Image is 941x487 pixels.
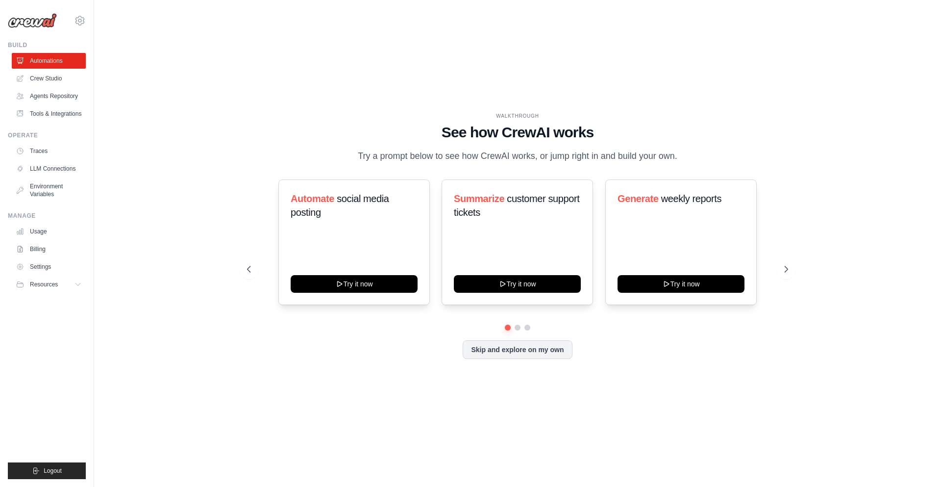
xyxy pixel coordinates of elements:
[247,124,788,141] h1: See how CrewAI works
[618,275,744,293] button: Try it now
[247,112,788,120] div: WALKTHROUGH
[8,462,86,479] button: Logout
[291,193,389,218] span: social media posting
[12,106,86,122] a: Tools & Integrations
[463,340,572,359] button: Skip and explore on my own
[12,53,86,69] a: Automations
[8,41,86,49] div: Build
[12,88,86,104] a: Agents Repository
[44,467,62,475] span: Logout
[12,224,86,239] a: Usage
[291,275,418,293] button: Try it now
[454,275,581,293] button: Try it now
[12,143,86,159] a: Traces
[8,212,86,220] div: Manage
[8,131,86,139] div: Operate
[12,71,86,86] a: Crew Studio
[661,193,721,204] span: weekly reports
[291,193,334,204] span: Automate
[454,193,504,204] span: Summarize
[12,241,86,257] a: Billing
[12,259,86,275] a: Settings
[618,193,659,204] span: Generate
[8,13,57,28] img: Logo
[353,149,682,163] p: Try a prompt below to see how CrewAI works, or jump right in and build your own.
[12,161,86,177] a: LLM Connections
[30,281,58,288] span: Resources
[454,193,579,218] span: customer support tickets
[12,277,86,292] button: Resources
[12,179,86,202] a: Environment Variables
